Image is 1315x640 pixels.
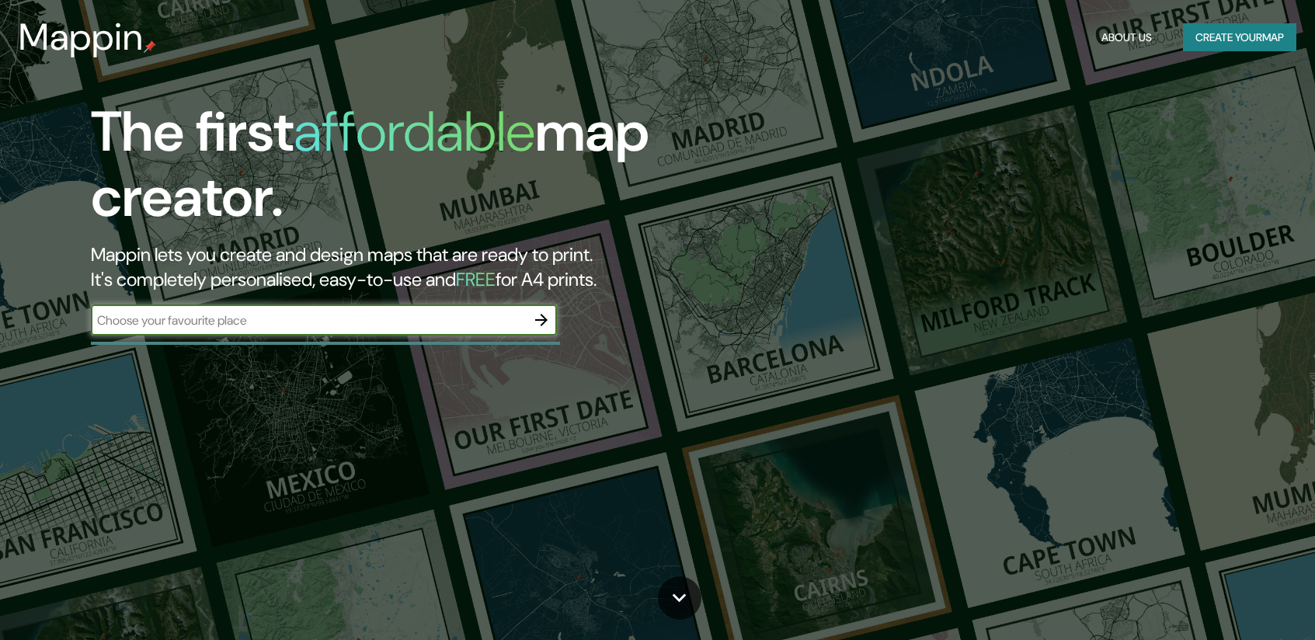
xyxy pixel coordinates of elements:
[91,311,526,329] input: Choose your favourite place
[294,96,535,168] h1: affordable
[91,99,749,242] h1: The first map creator.
[144,40,156,53] img: mappin-pin
[1183,23,1296,52] button: Create yourmap
[91,242,749,292] h2: Mappin lets you create and design maps that are ready to print. It's completely personalised, eas...
[456,267,496,291] h5: FREE
[1095,23,1158,52] button: About Us
[19,16,144,59] h3: Mappin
